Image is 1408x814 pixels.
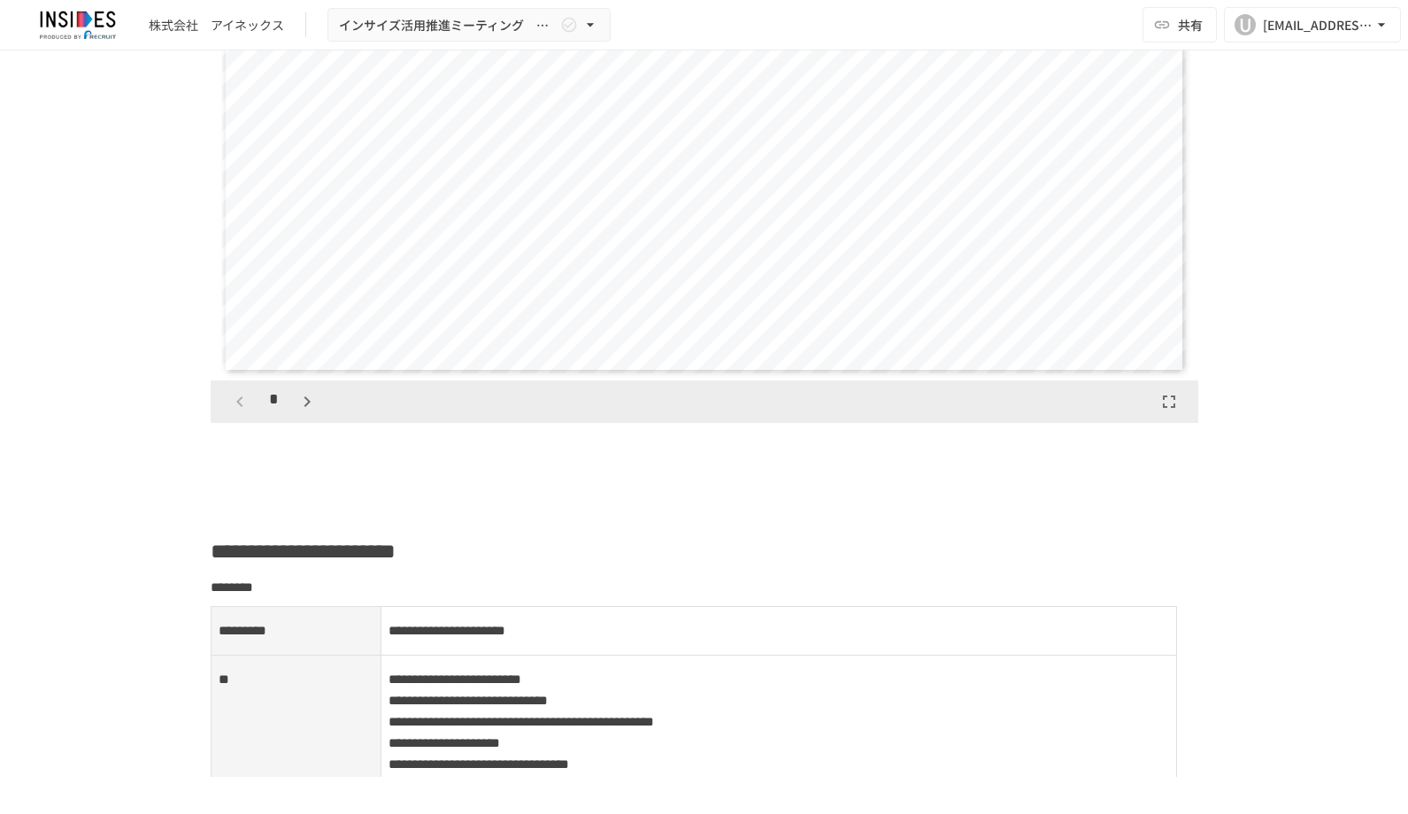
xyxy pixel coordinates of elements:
[1235,14,1256,35] div: U
[1224,7,1401,42] button: U[EMAIL_ADDRESS][DOMAIN_NAME]
[149,16,284,35] div: 株式会社 アイネックス
[1263,14,1373,36] div: [EMAIL_ADDRESS][DOMAIN_NAME]
[1143,7,1217,42] button: 共有
[327,8,611,42] button: インサイズ活用推進ミーティング ～1回目～
[21,11,135,39] img: JmGSPSkPjKwBq77AtHmwC7bJguQHJlCRQfAXtnx4WuV
[1178,15,1203,35] span: 共有
[339,14,557,36] span: インサイズ活用推進ミーティング ～1回目～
